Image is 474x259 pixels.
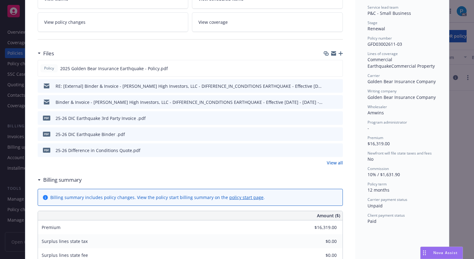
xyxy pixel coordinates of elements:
span: Golden Bear Insurance Company [368,94,436,100]
span: Amount ($) [317,212,340,219]
a: View all [327,159,343,166]
div: Files [38,49,54,57]
button: download file [325,115,330,121]
span: 2025 Golden Bear Insurance Earthquake - Policy.pdf [60,65,168,72]
span: Commercial Property [391,63,435,69]
button: download file [325,147,330,154]
button: preview file [335,65,340,72]
span: pdf [43,148,50,152]
h3: Billing summary [43,176,82,184]
span: pdf [43,132,50,136]
span: Service lead team [368,5,398,10]
span: - [368,125,369,131]
span: Surplus lines state fee [42,252,88,258]
span: Nova Assist [433,250,458,255]
a: View coverage [192,12,343,32]
span: pdf [43,116,50,120]
span: P&C - Small Business [368,10,411,16]
a: policy start page [229,194,264,200]
span: Policy term [368,181,387,187]
span: Stage [368,20,377,25]
span: Writing company [368,88,397,94]
span: Amwins [368,110,384,116]
span: View coverage [198,19,228,25]
span: Renewal [368,26,385,32]
span: Carrier payment status [368,197,407,202]
span: Newfront will file state taxes and fees [368,151,432,156]
span: Premium [42,224,60,230]
button: preview file [335,115,340,121]
span: No [368,156,373,162]
span: Unpaid [368,203,383,209]
span: Commercial Earthquake [368,57,393,69]
div: Billing summary [38,176,82,184]
span: Paid [368,218,376,224]
span: View policy changes [44,19,85,25]
h3: Files [43,49,54,57]
span: Wholesaler [368,104,387,109]
span: $16,319.00 [368,141,390,146]
button: download file [325,131,330,138]
span: Lines of coverage [368,51,398,56]
button: Nova Assist [420,247,463,259]
div: RE: [External] Binder & Invoice - [PERSON_NAME] High Investors, LLC - DIFFERENCE_IN_CONDITIONS EA... [56,83,322,89]
span: Surplus lines state tax [42,238,88,244]
button: download file [325,65,330,72]
span: 10% / $1,631.90 [368,172,400,177]
span: Golden Bear Insurance Company [368,79,436,84]
div: Binder & Invoice - [PERSON_NAME] High Investors, LLC - DIFFERENCE_IN_CONDITIONS EARTHQUAKE - Effe... [56,99,322,105]
a: View policy changes [38,12,189,32]
span: Commission [368,166,389,171]
span: Policy [43,66,55,71]
div: Billing summary includes policy changes. View the policy start billing summary on the . [50,194,265,201]
span: Client payment status [368,213,405,218]
button: preview file [335,83,340,89]
span: Premium [368,135,383,140]
div: Drag to move [421,247,428,259]
div: 25-26 DIC Earthquake 3rd Party Invoice .pdf [56,115,146,121]
button: preview file [335,99,340,105]
input: 0.00 [300,223,340,232]
button: preview file [335,147,340,154]
button: download file [325,83,330,89]
input: 0.00 [300,237,340,246]
span: Policy number [368,36,392,41]
span: Carrier [368,73,380,78]
span: 12 months [368,187,389,193]
div: 25-26 DIC Earthquake Binder .pdf [56,131,125,138]
button: preview file [335,131,340,138]
button: download file [325,99,330,105]
span: GFD03002611-03 [368,41,402,47]
span: Program administrator [368,120,407,125]
div: 25-26 Difference in Conditions Quote.pdf [56,147,140,154]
